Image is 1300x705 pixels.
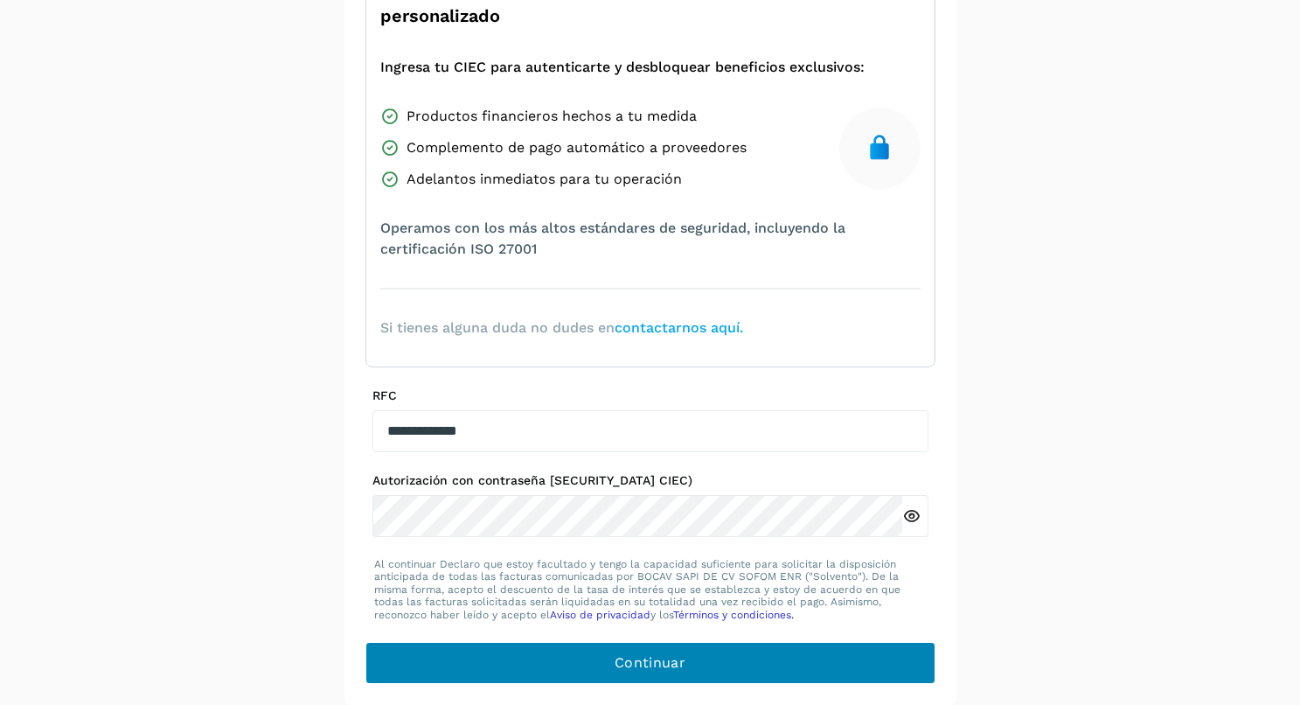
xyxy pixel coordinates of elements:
a: contactarnos aquí. [615,319,743,336]
a: Aviso de privacidad [550,609,650,621]
span: Ingresa tu CIEC para autenticarte y desbloquear beneficios exclusivos: [380,57,865,78]
button: Continuar [365,642,935,684]
label: RFC [372,388,928,403]
a: Términos y condiciones. [673,609,794,621]
span: Continuar [615,653,685,673]
span: Operamos con los más altos estándares de seguridad, incluyendo la certificación ISO 27001 [380,218,921,260]
span: Complemento de pago automático a proveedores [407,137,747,158]
label: Autorización con contraseña [SECURITY_DATA] CIEC) [372,473,928,488]
p: Al continuar Declaro que estoy facultado y tengo la capacidad suficiente para solicitar la dispos... [374,558,927,621]
img: secure [866,134,893,162]
span: Adelantos inmediatos para tu operación [407,169,682,190]
span: Productos financieros hechos a tu medida [407,106,697,127]
span: Si tienes alguna duda no dudes en [380,318,743,339]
